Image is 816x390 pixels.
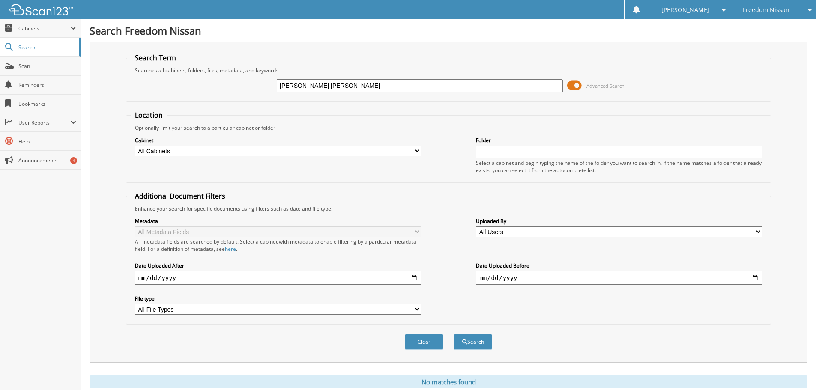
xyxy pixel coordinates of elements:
[131,191,230,201] legend: Additional Document Filters
[70,157,77,164] div: 4
[18,138,76,145] span: Help
[743,7,789,12] span: Freedom Nissan
[225,245,236,253] a: here
[90,24,807,38] h1: Search Freedom Nissan
[405,334,443,350] button: Clear
[18,44,75,51] span: Search
[476,137,762,144] label: Folder
[135,238,421,253] div: All metadata fields are searched by default. Select a cabinet with metadata to enable filtering b...
[18,63,76,70] span: Scan
[131,67,766,74] div: Searches all cabinets, folders, files, metadata, and keywords
[18,119,70,126] span: User Reports
[90,375,807,388] div: No matches found
[131,205,766,212] div: Enhance your search for specific documents using filters such as date and file type.
[476,262,762,269] label: Date Uploaded Before
[454,334,492,350] button: Search
[586,83,625,89] span: Advanced Search
[661,7,709,12] span: [PERSON_NAME]
[9,4,73,15] img: scan123-logo-white.svg
[135,262,421,269] label: Date Uploaded After
[476,217,762,225] label: Uploaded By
[131,53,180,63] legend: Search Term
[131,124,766,131] div: Optionally limit your search to a particular cabinet or folder
[131,110,167,120] legend: Location
[18,157,76,164] span: Announcements
[476,271,762,285] input: end
[135,295,421,302] label: File type
[476,159,762,174] div: Select a cabinet and begin typing the name of the folder you want to search in. If the name match...
[135,137,421,144] label: Cabinet
[135,271,421,285] input: start
[18,100,76,107] span: Bookmarks
[18,25,70,32] span: Cabinets
[18,81,76,89] span: Reminders
[135,217,421,225] label: Metadata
